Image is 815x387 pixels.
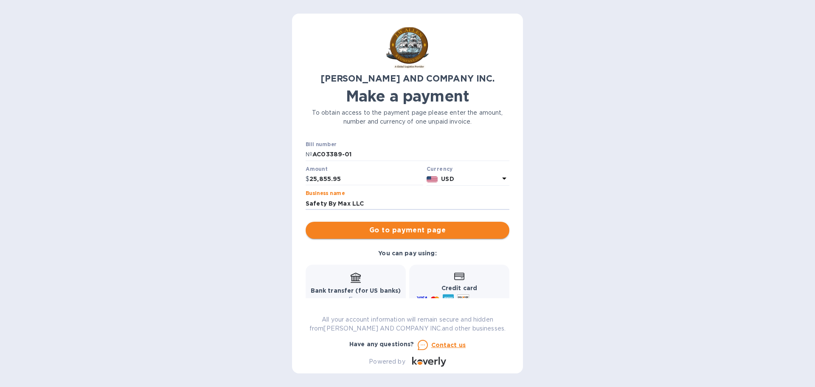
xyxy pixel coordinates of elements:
h1: Make a payment [306,87,509,105]
label: Business name [306,191,345,196]
b: USD [441,175,454,182]
b: Bank transfer (for US banks) [311,287,401,294]
p: Free [311,295,401,304]
label: Amount [306,167,327,172]
b: [PERSON_NAME] AND COMPANY INC. [320,73,495,84]
b: Currency [427,166,453,172]
input: 0.00 [309,173,423,186]
b: Credit card [441,285,477,291]
span: Go to payment page [312,225,503,235]
p: $ [306,175,309,184]
button: Go to payment page [306,222,509,239]
p: № [306,150,312,159]
p: Powered by [369,357,405,366]
b: You can pay using: [378,250,436,257]
label: Bill number [306,142,336,147]
p: All your account information will remain secure and hidden from [PERSON_NAME] AND COMPANY INC. an... [306,315,509,333]
input: Enter bill number [312,148,509,161]
b: Have any questions? [349,341,414,347]
p: To obtain access to the payment page please enter the amount, number and currency of one unpaid i... [306,108,509,126]
u: Contact us [431,342,466,348]
input: Enter business name [306,197,509,210]
img: USD [427,176,438,182]
span: and more... [473,297,504,303]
